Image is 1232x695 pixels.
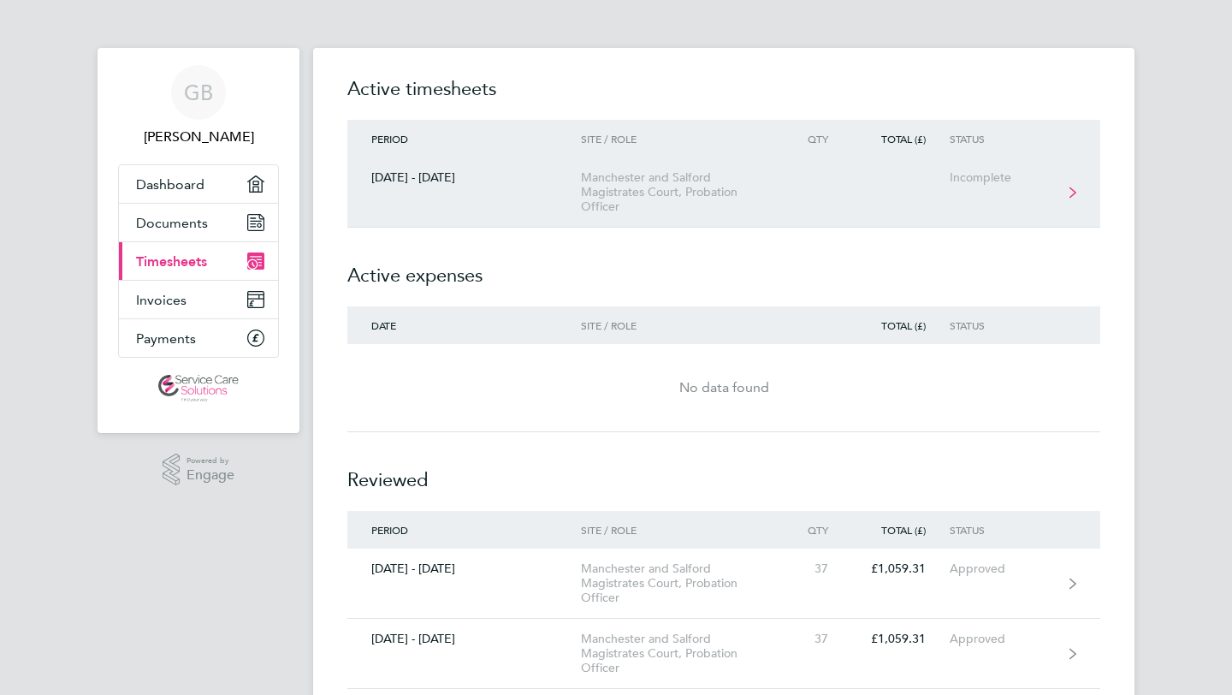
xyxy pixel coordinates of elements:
nav: Main navigation [98,48,299,433]
img: servicecare-logo-retina.png [158,375,239,402]
span: Invoices [136,292,187,308]
div: Site / Role [581,524,777,536]
div: Site / Role [581,133,777,145]
span: Payments [136,330,196,347]
span: Powered by [187,454,234,468]
span: Period [371,523,408,537]
div: [DATE] - [DATE] [347,561,581,576]
a: [DATE] - [DATE]Manchester and Salford Magistrates Court, Probation Officer37£1,059.31Approved [347,619,1100,689]
span: Dashboard [136,176,204,193]
span: Gary Burns [118,127,279,147]
a: Documents [119,204,278,241]
a: Dashboard [119,165,278,203]
div: Manchester and Salford Magistrates Court, Probation Officer [581,561,777,605]
h2: Active timesheets [347,75,1100,120]
div: Manchester and Salford Magistrates Court, Probation Officer [581,170,777,214]
div: 37 [777,632,852,646]
div: Status [950,133,1055,145]
h2: Active expenses [347,228,1100,306]
a: Timesheets [119,242,278,280]
h2: Reviewed [347,432,1100,511]
a: Payments [119,319,278,357]
a: Invoices [119,281,278,318]
a: [DATE] - [DATE]Manchester and Salford Magistrates Court, Probation Officer37£1,059.31Approved [347,549,1100,619]
a: Powered byEngage [163,454,235,486]
a: Go to home page [118,375,279,402]
div: No data found [347,377,1100,398]
div: [DATE] - [DATE] [347,632,581,646]
a: [DATE] - [DATE]Manchester and Salford Magistrates Court, Probation OfficerIncomplete [347,157,1100,228]
span: Engage [187,468,234,483]
div: Qty [777,133,852,145]
div: Total (£) [852,319,950,331]
a: GB[PERSON_NAME] [118,65,279,147]
div: [DATE] - [DATE] [347,170,581,185]
span: Timesheets [136,253,207,270]
div: Manchester and Salford Magistrates Court, Probation Officer [581,632,777,675]
div: Approved [950,632,1055,646]
div: Total (£) [852,524,950,536]
div: Total (£) [852,133,950,145]
span: GB [184,81,213,104]
div: £1,059.31 [852,561,950,576]
div: Incomplete [950,170,1055,185]
div: Date [347,319,581,331]
div: Approved [950,561,1055,576]
span: Period [371,132,408,146]
span: Documents [136,215,208,231]
div: Status [950,319,1055,331]
div: Site / Role [581,319,777,331]
div: £1,059.31 [852,632,950,646]
div: Qty [777,524,852,536]
div: Status [950,524,1055,536]
div: 37 [777,561,852,576]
